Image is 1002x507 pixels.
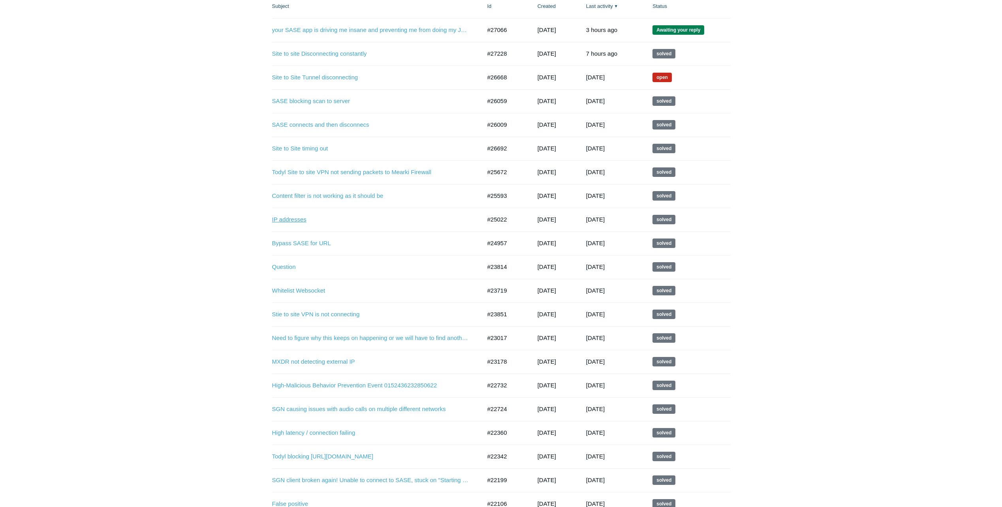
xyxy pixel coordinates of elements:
[272,476,470,485] a: SGN client broken again! Unable to connect to SASE, stuck on "Starting up"
[586,169,605,175] time: 07/27/2025, 17:01
[586,500,605,507] time: 01/19/2025, 22:01
[272,168,470,177] a: Todyl Site to site VPN not sending packets to Mearki Firewall
[538,121,556,128] time: 07/08/2025, 16:13
[652,475,675,485] span: This request has been solved
[479,208,530,231] td: #25022
[479,279,530,302] td: #23719
[586,26,617,33] time: 08/19/2025, 14:52
[538,477,556,483] time: 01/05/2025, 18:50
[652,452,675,461] span: This request has been solved
[586,98,605,104] time: 08/13/2025, 10:02
[586,406,605,412] time: 03/03/2025, 09:02
[479,302,530,326] td: #23851
[652,428,675,438] span: This request has been solved
[586,453,605,460] time: 02/09/2025, 10:02
[652,357,675,366] span: This request has been solved
[272,239,470,248] a: Bypass SASE for URL
[652,381,675,390] span: This request has been solved
[538,263,556,270] time: 03/24/2025, 20:38
[652,73,672,82] span: We are working on a response for you
[272,405,470,414] a: SGN causing issues with audio calls on multiple different networks
[538,169,556,175] time: 06/24/2025, 21:22
[586,477,605,483] time: 01/25/2025, 21:01
[538,406,556,412] time: 01/31/2025, 17:00
[586,121,605,128] time: 08/11/2025, 13:03
[652,49,675,58] span: This request has been solved
[652,25,704,35] span: We are waiting for you to respond
[272,97,470,106] a: SASE blocking scan to server
[538,26,556,33] time: 08/05/2025, 14:34
[479,137,530,160] td: #26692
[652,262,675,272] span: This request has been solved
[479,421,530,445] td: #22360
[586,358,605,365] time: 03/19/2025, 09:02
[272,286,470,295] a: Whitelist Websocket
[538,216,556,223] time: 05/21/2025, 23:30
[272,144,470,153] a: Site to Site timing out
[586,3,613,9] a: Last activity▼
[538,429,556,436] time: 01/13/2025, 10:57
[538,192,556,199] time: 06/19/2025, 15:10
[272,310,470,319] a: Stie to site VPN is not connecting
[479,66,530,89] td: #26668
[538,50,556,57] time: 08/10/2025, 15:43
[272,428,470,438] a: High latency / connection failing
[652,310,675,319] span: This request has been solved
[272,26,470,35] a: your SASE app is driving me insane and preventing me from doing my JOB
[538,500,556,507] time: 12/27/2024, 18:58
[479,89,530,113] td: #26059
[586,382,605,389] time: 03/03/2025, 12:02
[538,334,556,341] time: 02/17/2025, 10:00
[586,74,605,81] time: 08/14/2025, 16:02
[479,350,530,374] td: #23178
[538,98,556,104] time: 07/09/2025, 15:26
[652,286,675,295] span: This request has been solved
[652,144,675,153] span: This request has been solved
[652,96,675,106] span: This request has been solved
[538,287,556,294] time: 03/19/2025, 19:13
[272,192,470,201] a: Content filter is not working as it should be
[586,240,605,246] time: 06/10/2025, 12:03
[272,381,470,390] a: High-Malicious Behavior Prevention Event 0152436232850622
[479,468,530,492] td: #22199
[479,160,530,184] td: #25672
[479,326,530,350] td: #23017
[272,120,470,130] a: SASE connects and then disconnecs
[538,74,556,81] time: 07/22/2025, 15:05
[652,167,675,177] span: This request has been solved
[272,357,470,366] a: MXDR not detecting external IP
[479,374,530,397] td: #22732
[479,113,530,137] td: #26009
[652,333,675,343] span: This request has been solved
[652,238,675,248] span: This request has been solved
[586,311,605,317] time: 04/17/2025, 09:02
[538,240,556,246] time: 05/19/2025, 11:35
[652,120,675,130] span: This request has been solved
[272,215,470,224] a: IP addresses
[479,18,530,42] td: #27066
[479,184,530,208] td: #25593
[586,429,605,436] time: 02/10/2025, 15:02
[538,311,556,317] time: 03/25/2025, 21:31
[479,42,530,66] td: #27228
[652,404,675,414] span: This request has been solved
[479,255,530,279] td: #23814
[652,215,675,224] span: This request has been solved
[479,397,530,421] td: #22724
[586,334,605,341] time: 04/10/2025, 14:59
[479,231,530,255] td: #24957
[586,50,617,57] time: 08/19/2025, 11:03
[272,49,470,58] a: Site to site Disconnecting constantly
[586,145,605,152] time: 08/11/2025, 07:03
[479,445,530,468] td: #22342
[586,216,605,223] time: 06/11/2025, 07:02
[614,3,618,9] span: ▼
[538,453,556,460] time: 01/12/2025, 23:36
[272,73,470,82] a: Site to Site Tunnel disconnecting
[538,382,556,389] time: 02/02/2025, 20:26
[272,334,470,343] a: Need to figure why this keeps on happening or we will have to find another solution
[538,3,556,9] a: Created
[538,358,556,365] time: 02/24/2025, 13:03
[538,145,556,152] time: 07/23/2025, 14:19
[586,263,605,270] time: 04/22/2025, 11:02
